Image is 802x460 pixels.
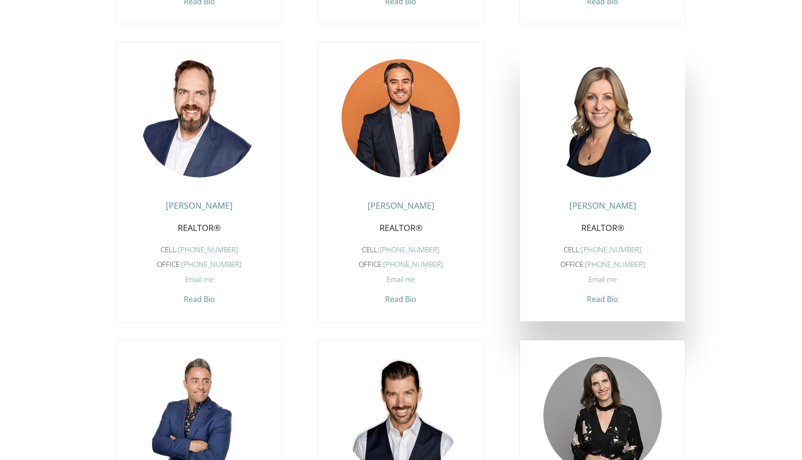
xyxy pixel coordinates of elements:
span: Cell: [161,245,178,254]
span: Office: [359,259,383,269]
h5: REALTOR® [124,220,275,240]
span: Cell: [564,245,581,254]
a: [PHONE_NUMBER] [585,259,645,269]
span: Read Bio [587,289,618,304]
span: Email me [185,274,214,284]
h4: [PERSON_NAME] [527,201,678,215]
a: [PHONE_NUMBER] [581,245,641,254]
a: [PHONE_NUMBER] [379,245,440,254]
h4: [PERSON_NAME] [124,201,275,215]
h5: REALTOR® [527,220,678,240]
a: [PHONE_NUMBER] [383,259,443,269]
h5: REALTOR® [325,220,476,240]
span: Office: [157,259,181,269]
span: Email me [588,274,617,284]
a: [PHONE_NUMBER] [178,245,238,254]
span: Read Bio [385,289,416,304]
span: Cell: [362,245,379,254]
span: Office: [560,259,585,269]
span: Email me [387,274,415,284]
a: [PHONE_NUMBER] [181,259,242,269]
span: Read Bio [184,289,215,304]
h4: [PERSON_NAME] [325,201,476,215]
